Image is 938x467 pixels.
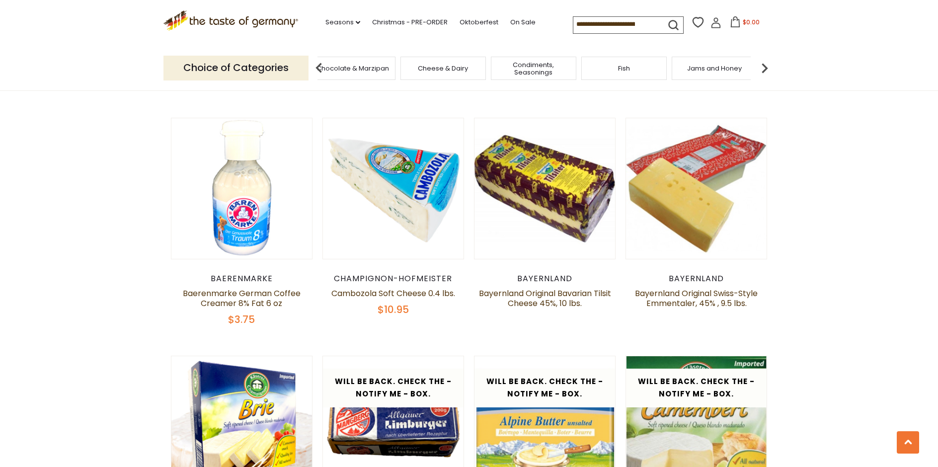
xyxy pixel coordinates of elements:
a: Jams and Honey [687,65,742,72]
span: $0.00 [743,18,760,26]
a: Cheese & Dairy [418,65,468,72]
div: Bayernland [625,274,767,284]
div: Champignon-Hofmeister [322,274,464,284]
a: Fish [618,65,630,72]
img: Baerenmarke German Coffee Creamer 8% Fat 6 oz [171,118,312,259]
a: Condiments, Seasonings [494,61,573,76]
a: Cambozola Soft Cheese 0.4 lbs. [331,288,455,299]
img: Bayernland Original Bavarian Tilsit Cheese 45%, 10 lbs. [474,118,615,259]
div: Baerenmarke [171,274,313,284]
div: Bayernland [474,274,616,284]
a: Christmas - PRE-ORDER [372,17,448,28]
a: Bayernland Original Bavarian Tilsit Cheese 45%, 10 lbs. [479,288,611,309]
button: $0.00 [723,16,766,31]
a: Seasons [325,17,360,28]
img: Bayernland Original Swiss-Style Emmentaler, 45% , 9.5 lbs. [626,118,767,259]
a: Bayernland Original Swiss-Style Emmentaler, 45% , 9.5 lbs. [635,288,758,309]
p: Choice of Categories [163,56,309,80]
span: $3.75 [228,312,255,326]
img: next arrow [755,58,775,78]
a: Baerenmarke German Coffee Creamer 8% Fat 6 oz [183,288,301,309]
a: On Sale [510,17,536,28]
img: previous arrow [309,58,329,78]
a: Chocolate & Marzipan [316,65,389,72]
a: Oktoberfest [460,17,498,28]
span: $10.95 [378,303,409,316]
img: Cambozola Soft Cheese 0.4 lbs. [323,118,464,259]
